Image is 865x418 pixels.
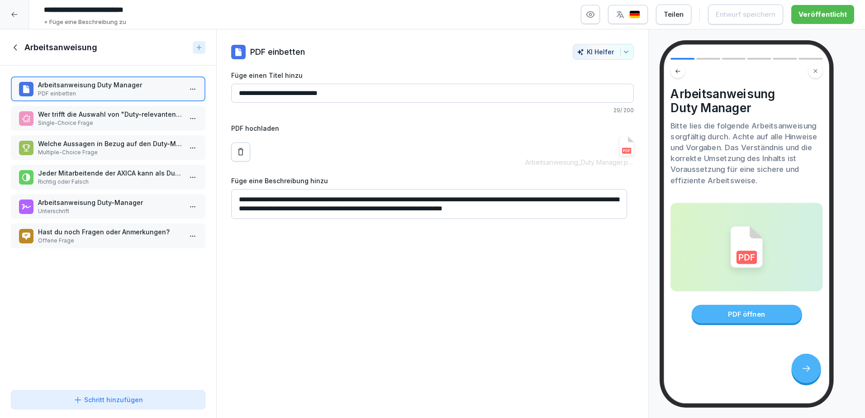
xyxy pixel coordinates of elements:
[38,148,182,157] p: Multiple-Choice Frage
[11,223,205,248] div: Hast du noch Fragen oder Anmerkungen?Offene Frage
[670,120,822,186] p: Bitte lies die folgende Arbeitsanweisung sorgfältig durch. Achte auf alle Hinweise und Vorgaben. ...
[38,119,182,127] p: Single-Choice Frage
[38,168,182,178] p: Jeder Mitarbeitende der AXICA kann als Duty-Manager eingesetzt werden.
[656,5,691,24] button: Teilen
[231,176,634,185] label: Füge eine Beschreibung hinzu
[38,198,182,207] p: Arbeitsanweisung Duty-Manager
[573,44,634,60] button: KI Helfer
[11,194,205,219] div: Arbeitsanweisung Duty-ManagerUnterschrift
[38,207,182,215] p: Unterschrift
[629,10,640,19] img: de.svg
[38,139,182,148] p: Welche Aussagen in Bezug auf den Duty-Manager treffen zu?
[231,71,634,80] label: Füge einen Titel hinzu
[525,157,634,167] p: Arbeitsanweisung_Duty Manager.pdf
[619,137,634,156] img: pdf_icon.svg
[11,165,205,190] div: Jeder Mitarbeitende der AXICA kann als Duty-Manager eingesetzt werden.Richtig oder Falsch
[38,90,182,98] p: PDF einbetten
[11,135,205,160] div: Welche Aussagen in Bezug auf den Duty-Manager treffen zu?Multiple-Choice Frage
[11,390,205,409] button: Schritt hinzufügen
[38,109,182,119] p: Wer trifft die Auswahl von "Duty-relevanten" Veranstatungen?
[708,5,783,24] button: Entwurf speichern
[691,305,802,323] div: PDF öffnen
[670,86,822,115] h4: Arbeitsanweisung Duty Manager
[24,42,97,53] h1: Arbeitsanweisung
[11,106,205,131] div: Wer trifft die Auswahl von "Duty-relevanten" Veranstatungen?Single-Choice Frage
[11,76,205,101] div: Arbeitsanweisung Duty ManagerPDF einbetten
[664,9,684,19] div: Teilen
[731,226,763,268] img: pdf_icon.svg
[231,106,634,114] p: 29 / 200
[798,9,847,19] div: Veröffentlicht
[73,395,143,404] div: Schritt hinzufügen
[577,48,630,56] div: KI Helfer
[716,9,775,19] div: Entwurf speichern
[250,46,305,58] p: PDF einbetten
[38,80,182,90] p: Arbeitsanweisung Duty Manager
[38,227,182,237] p: Hast du noch Fragen oder Anmerkungen?
[38,178,182,186] p: Richtig oder Falsch
[38,237,182,245] p: Offene Frage
[791,5,854,24] button: Veröffentlicht
[231,123,634,133] label: PDF hochladen
[44,18,126,27] p: + Füge eine Beschreibung zu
